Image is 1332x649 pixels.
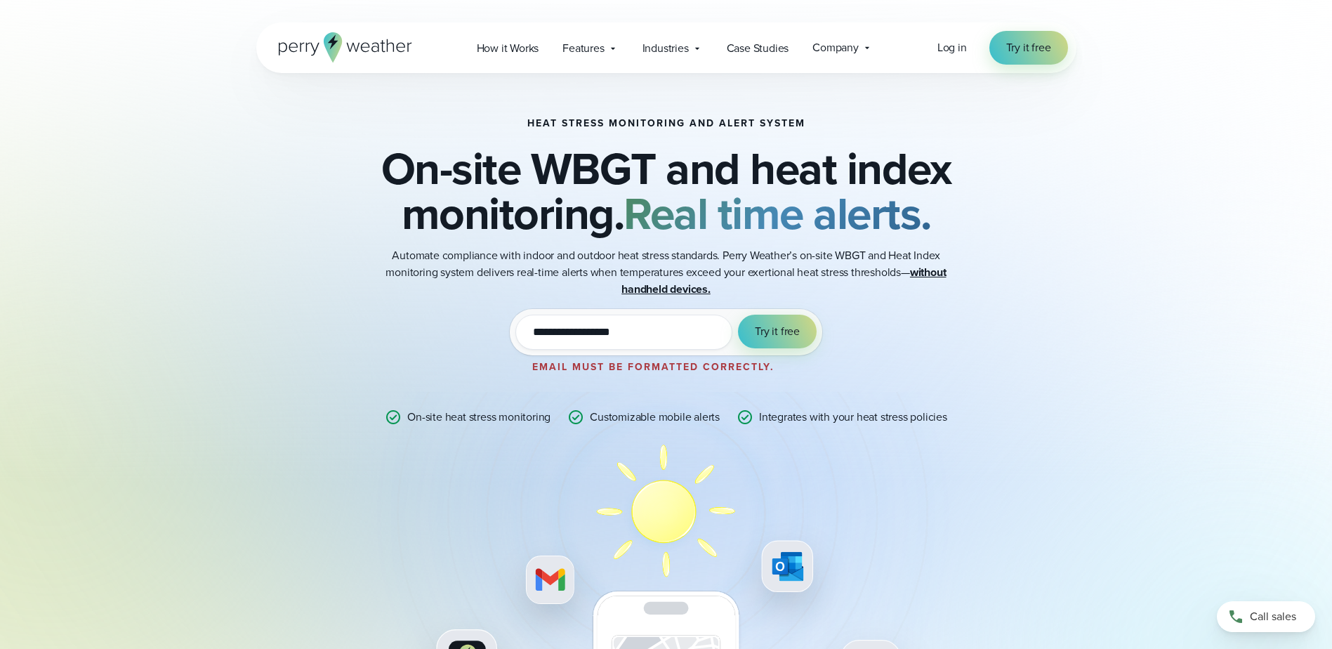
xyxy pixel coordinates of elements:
span: Case Studies [727,40,789,57]
p: Automate compliance with indoor and outdoor heat stress standards. Perry Weather’s on-site WBGT a... [385,247,947,298]
a: Try it free [989,31,1068,65]
p: Customizable mobile alerts [590,409,720,426]
button: Try it free [738,315,817,348]
span: Try it free [755,323,800,340]
span: Features [562,40,604,57]
a: Log in [937,39,967,56]
strong: Real time alerts. [624,181,931,247]
a: Call sales [1217,601,1315,632]
span: Industries [642,40,689,57]
strong: without handheld devices. [621,264,946,297]
span: How it Works [477,40,539,57]
label: Email must be formatted correctly. [532,360,774,374]
p: On-site heat stress monitoring [407,409,550,426]
span: Company [812,39,859,56]
h2: On-site WBGT and heat index monitoring. [327,146,1006,236]
span: Log in [937,39,967,55]
span: Call sales [1250,608,1296,625]
p: Integrates with your heat stress policies [759,409,947,426]
h1: Heat Stress Monitoring and Alert System [527,118,805,129]
a: How it Works [465,34,551,63]
a: Case Studies [715,34,801,63]
span: Try it free [1006,39,1051,56]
